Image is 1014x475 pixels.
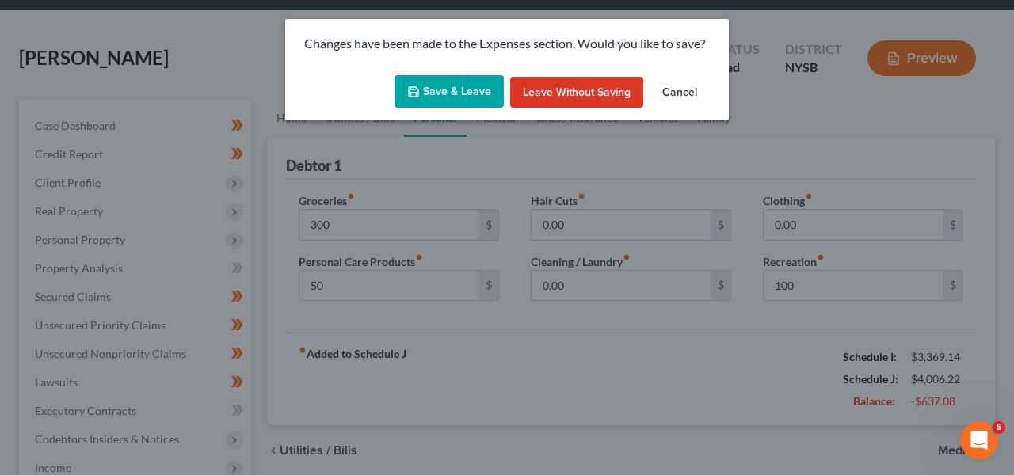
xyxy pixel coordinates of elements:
p: Changes have been made to the Expenses section. Would you like to save? [304,35,710,53]
button: Save & Leave [395,75,504,108]
span: 5 [993,421,1005,434]
button: Leave without Saving [510,77,643,108]
button: Cancel [650,77,710,108]
iframe: Intercom live chat [960,421,998,459]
